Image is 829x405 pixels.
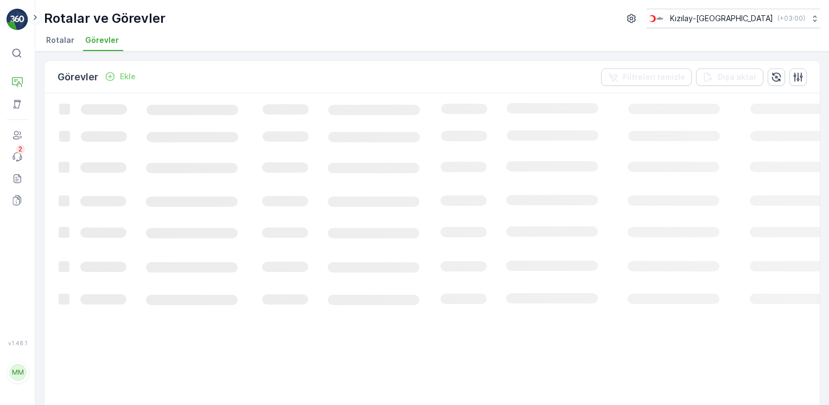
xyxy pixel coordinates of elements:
[7,340,28,346] span: v 1.48.1
[647,12,666,24] img: k%C4%B1z%C4%B1lay_D5CCths.png
[670,13,773,24] p: Kızılay-[GEOGRAPHIC_DATA]
[18,145,23,154] p: 2
[623,72,685,83] p: Filtreleri temizle
[58,69,98,85] p: Görevler
[601,68,692,86] button: Filtreleri temizle
[9,364,27,381] div: MM
[100,70,140,83] button: Ekle
[46,35,74,46] span: Rotalar
[647,9,820,28] button: Kızılay-[GEOGRAPHIC_DATA](+03:00)
[696,68,763,86] button: Dışa aktar
[44,10,165,27] p: Rotalar ve Görevler
[7,349,28,396] button: MM
[7,146,28,168] a: 2
[777,14,805,23] p: ( +03:00 )
[7,9,28,30] img: logo
[120,71,136,82] p: Ekle
[718,72,757,83] p: Dışa aktar
[85,35,119,46] span: Görevler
